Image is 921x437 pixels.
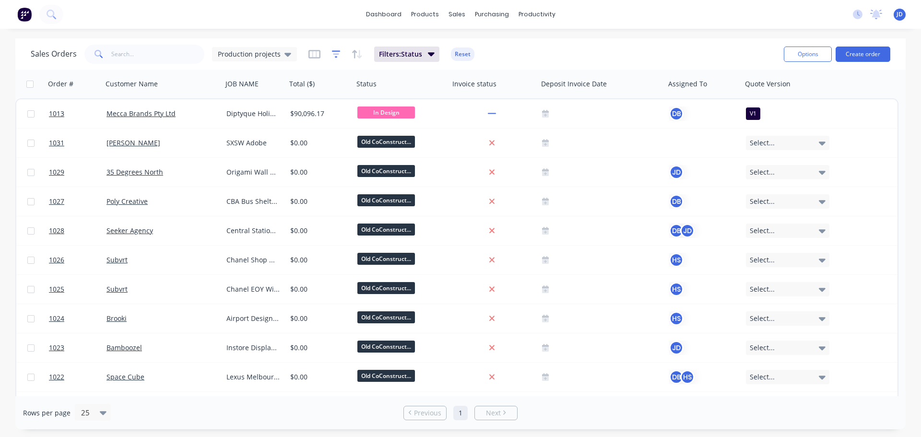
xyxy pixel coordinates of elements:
[49,343,64,353] span: 1023
[669,253,684,267] button: HS
[357,341,415,353] span: Old CoConstruct...
[669,311,684,326] button: HS
[31,49,77,59] h1: Sales Orders
[49,99,106,128] a: 1013
[49,158,106,187] a: 1029
[289,79,315,89] div: Total ($)
[357,194,415,206] span: Old CoConstruct...
[225,79,259,89] div: JOB NAME
[669,370,684,384] div: DB
[290,138,347,148] div: $0.00
[669,194,684,209] div: DB
[680,370,695,384] div: HS
[49,216,106,245] a: 1028
[23,408,71,418] span: Rows per page
[475,408,517,418] a: Next page
[514,7,560,22] div: productivity
[226,255,280,265] div: Chanel Shop Windows 2025
[106,343,142,352] a: Bamboozel
[106,284,128,294] a: Subvrt
[290,372,347,382] div: $0.00
[400,406,521,420] ul: Pagination
[290,109,347,118] div: $90,096.17
[897,10,903,19] span: JD
[49,275,106,304] a: 1025
[750,343,775,353] span: Select...
[357,311,415,323] span: Old CoConstruct...
[106,226,153,235] a: Seeker Agency
[357,106,415,118] span: In Design
[750,372,775,382] span: Select...
[668,79,707,89] div: Assigned To
[669,282,684,296] button: HS
[669,224,695,238] button: DBJD
[48,79,73,89] div: Order #
[357,136,415,148] span: Old CoConstruct...
[357,165,415,177] span: Old CoConstruct...
[406,7,444,22] div: products
[361,7,406,22] a: dashboard
[669,165,684,179] button: JD
[680,224,695,238] div: JD
[290,255,347,265] div: $0.00
[226,343,280,353] div: Instore Display Stands
[290,314,347,323] div: $0.00
[226,314,280,323] div: Airport Design Pack
[49,246,106,274] a: 1026
[49,138,64,148] span: 1031
[290,197,347,206] div: $0.00
[746,107,760,120] div: V1
[49,314,64,323] span: 1024
[784,47,832,62] button: Options
[106,79,158,89] div: Customer Name
[669,341,684,355] div: JD
[357,224,415,236] span: Old CoConstruct...
[470,7,514,22] div: purchasing
[106,167,163,177] a: 35 Degrees North
[452,79,496,89] div: Invoice status
[486,408,501,418] span: Next
[444,7,470,22] div: sales
[290,226,347,236] div: $0.00
[226,138,280,148] div: SXSW Adobe
[226,109,280,118] div: Diptyque Holiday 2025
[106,255,128,264] a: Subvrt
[106,109,176,118] a: Mecca Brands Pty Ltd
[669,370,695,384] button: DBHS
[111,45,205,64] input: Search...
[17,7,32,22] img: Factory
[49,284,64,294] span: 1025
[750,138,775,148] span: Select...
[49,197,64,206] span: 1027
[745,79,791,89] div: Quote Version
[49,109,64,118] span: 1013
[750,255,775,265] span: Select...
[404,408,446,418] a: Previous page
[290,167,347,177] div: $0.00
[49,304,106,333] a: 1024
[750,226,775,236] span: Select...
[49,226,64,236] span: 1028
[669,224,684,238] div: DB
[106,314,127,323] a: Brooki
[49,333,106,362] a: 1023
[226,372,280,382] div: Lexus Melbourne Cup
[357,370,415,382] span: Old CoConstruct...
[49,372,64,382] span: 1022
[226,197,280,206] div: CBA Bus Shelters
[669,106,684,121] div: DB
[106,372,144,381] a: Space Cube
[49,363,106,391] a: 1022
[541,79,607,89] div: Deposit Invoice Date
[106,197,148,206] a: Poly Creative
[453,406,468,420] a: Page 1 is your current page
[226,284,280,294] div: Chanel EOY Windows
[750,197,775,206] span: Select...
[836,47,890,62] button: Create order
[49,167,64,177] span: 1029
[379,49,422,59] span: Filters: Status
